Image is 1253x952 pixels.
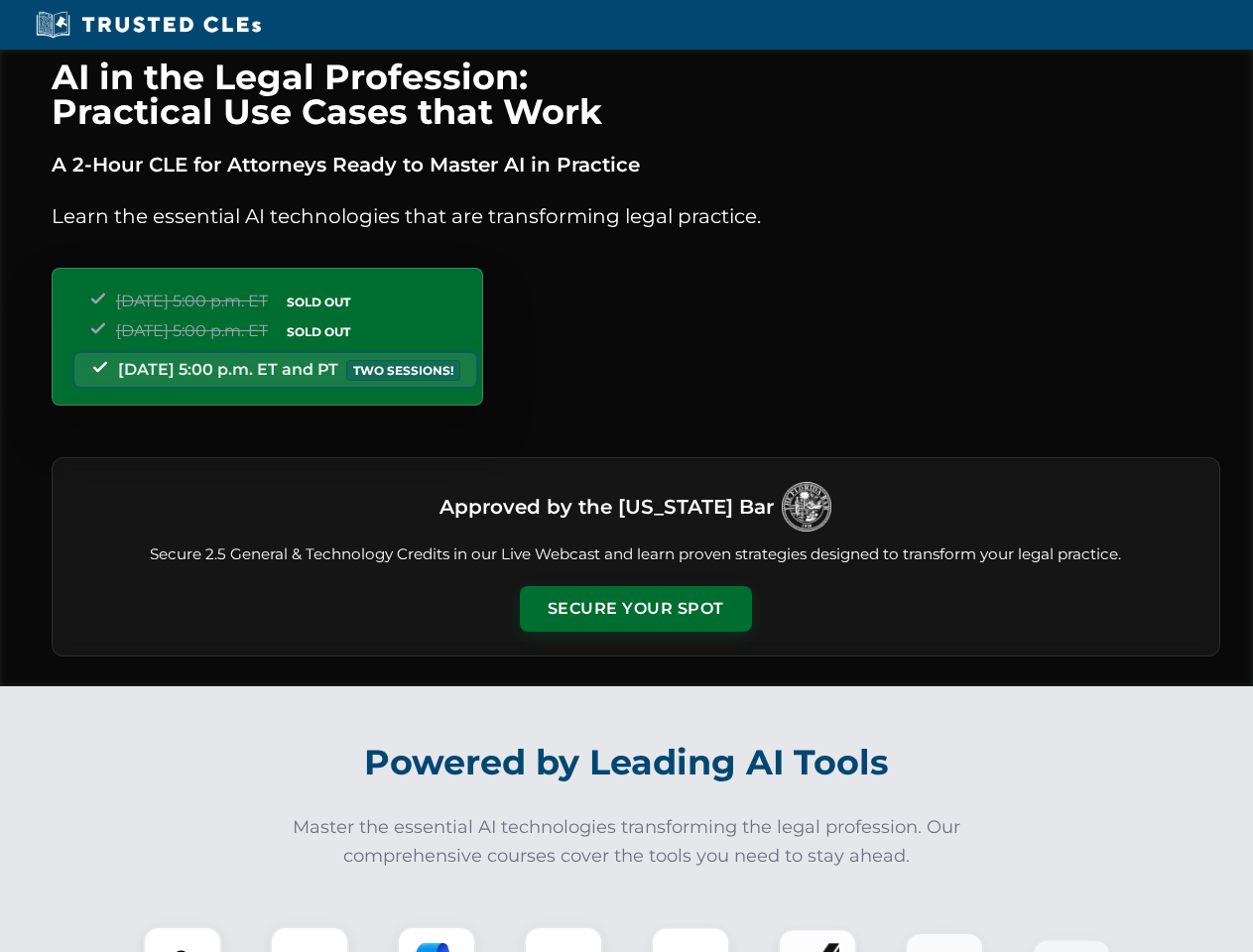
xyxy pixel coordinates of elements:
span: SOLD OUT [280,321,357,342]
button: Secure Your Spot [520,586,752,632]
p: Learn the essential AI technologies that are transforming legal practice. [52,200,1220,232]
p: Secure 2.5 General & Technology Credits in our Live Webcast and learn proven strategies designed ... [76,543,1195,566]
h2: Powered by Leading AI Tools [77,728,1177,797]
span: [DATE] 5:00 p.m. ET [116,321,268,340]
h1: AI in the Legal Profession: Practical Use Cases that Work [52,59,1220,129]
span: SOLD OUT [280,292,357,312]
p: Master the essential AI technologies transforming the legal profession. Our comprehensive courses... [280,813,974,871]
h3: Approved by the [US_STATE] Bar [439,489,774,525]
img: Logo [782,482,831,532]
span: [DATE] 5:00 p.m. ET [116,292,268,310]
p: A 2-Hour CLE for Attorneys Ready to Master AI in Practice [52,149,1220,180]
img: Trusted CLEs [30,10,267,40]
